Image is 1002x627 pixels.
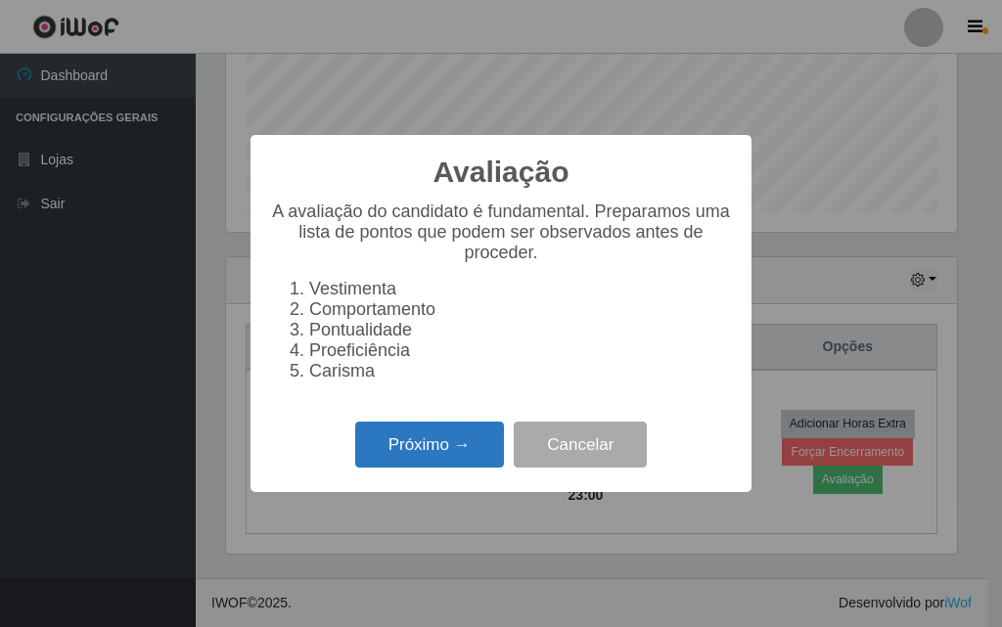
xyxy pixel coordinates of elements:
button: Próximo → [355,422,504,468]
h2: Avaliação [433,155,569,190]
p: A avaliação do candidato é fundamental. Preparamos uma lista de pontos que podem ser observados a... [270,202,732,263]
li: Pontualidade [309,320,732,340]
li: Carisma [309,361,732,381]
li: Proeficiência [309,340,732,361]
button: Cancelar [514,422,647,468]
li: Vestimenta [309,279,732,299]
li: Comportamento [309,299,732,320]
